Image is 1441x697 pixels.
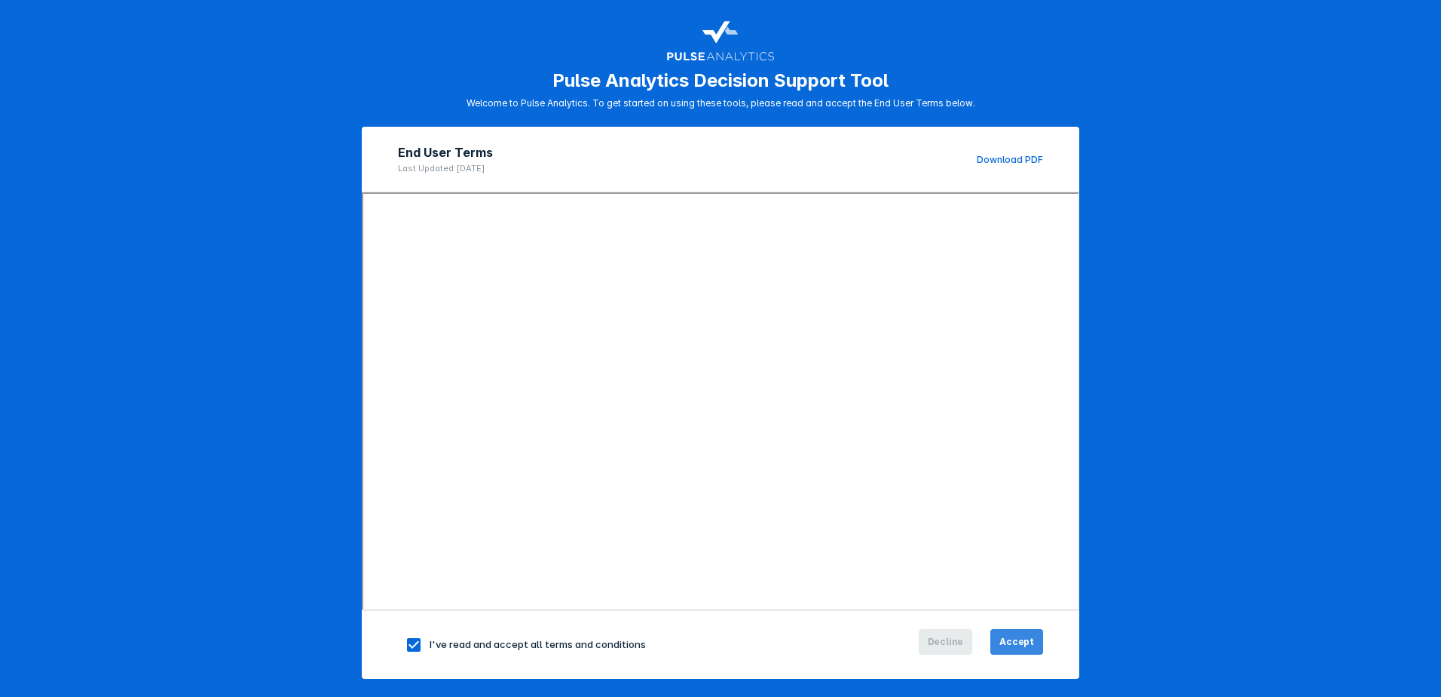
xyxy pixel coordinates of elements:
[928,635,964,649] span: Decline
[430,638,646,650] span: I've read and accept all terms and conditions
[999,635,1034,649] span: Accept
[919,629,973,655] button: Decline
[398,163,493,173] p: Last Updated: [DATE]
[398,145,493,160] h2: End User Terms
[990,629,1043,655] button: Accept
[977,154,1043,165] a: Download PDF
[666,14,775,63] img: pulse-logo-user-terms.svg
[467,97,975,109] p: Welcome to Pulse Analytics. To get started on using these tools, please read and accept the End U...
[552,69,889,91] h1: Pulse Analytics Decision Support Tool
